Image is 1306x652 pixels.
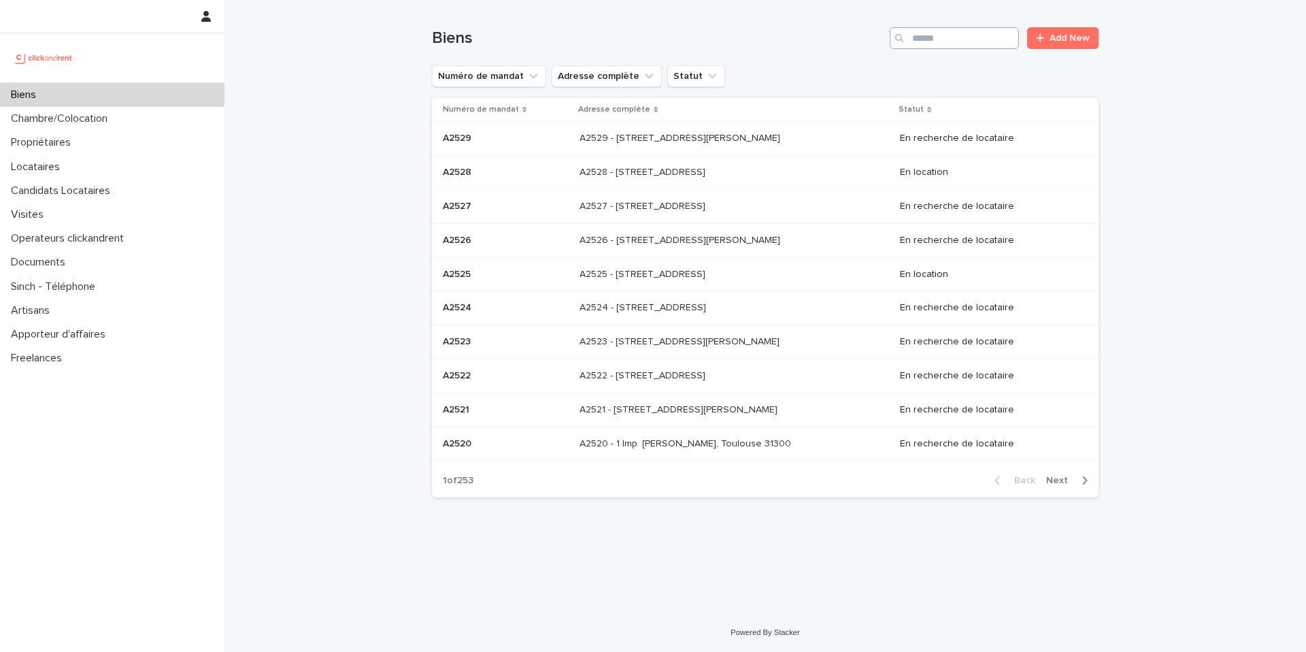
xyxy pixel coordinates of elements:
span: Back [1006,476,1035,485]
p: Operateurs clickandrent [5,232,135,245]
span: Add New [1050,33,1090,43]
p: En recherche de locataire [900,133,1077,144]
p: En recherche de locataire [900,370,1077,382]
p: Propriétaires [5,136,82,149]
tr: A2527A2527 A2527 - [STREET_ADDRESS]A2527 - [STREET_ADDRESS] En recherche de locataire [432,189,1099,223]
p: Candidats Locataires [5,184,121,197]
p: En location [900,269,1077,280]
p: A2529 - 14 rue Honoré de Balzac, Garges-lès-Gonesse 95140 [580,130,783,144]
p: A2522 - [STREET_ADDRESS] [580,368,708,382]
p: A2527 - [STREET_ADDRESS] [580,198,708,212]
p: A2525 [443,266,473,280]
tr: A2520A2520 A2520 - 1 Imp. [PERSON_NAME], Toulouse 31300A2520 - 1 Imp. [PERSON_NAME], Toulouse 313... [432,427,1099,461]
span: Next [1046,476,1076,485]
button: Adresse complète [552,65,662,87]
a: Add New [1027,27,1099,49]
p: A2521 - 44 avenue François Mansart, Maisons-Laffitte 78600 [580,402,780,416]
p: En recherche de locataire [900,336,1077,348]
p: A2522 [443,368,473,382]
p: Visites [5,208,54,221]
p: A2529 [443,130,474,144]
p: En recherche de locataire [900,438,1077,450]
p: A2520 - 1 Imp. [PERSON_NAME], Toulouse 31300 [580,436,794,450]
p: Apporteur d'affaires [5,328,116,341]
tr: A2529A2529 A2529 - [STREET_ADDRESS][PERSON_NAME]A2529 - [STREET_ADDRESS][PERSON_NAME] En recherch... [432,122,1099,156]
p: En recherche de locataire [900,201,1077,212]
a: Powered By Stacker [731,628,799,636]
tr: A2525A2525 A2525 - [STREET_ADDRESS]A2525 - [STREET_ADDRESS] En location [432,257,1099,291]
p: A2523 - 18 quai Alphonse Le Gallo, Boulogne-Billancourt 92100 [580,333,782,348]
h1: Biens [432,29,884,48]
tr: A2528A2528 A2528 - [STREET_ADDRESS]A2528 - [STREET_ADDRESS] En location [432,156,1099,190]
p: A2525 - [STREET_ADDRESS] [580,266,708,280]
button: Back [984,474,1041,487]
p: A2526 - [STREET_ADDRESS][PERSON_NAME] [580,232,783,246]
tr: A2521A2521 A2521 - [STREET_ADDRESS][PERSON_NAME]A2521 - [STREET_ADDRESS][PERSON_NAME] En recherch... [432,393,1099,427]
img: UCB0brd3T0yccxBKYDjQ [11,44,77,71]
p: A2524 [443,299,474,314]
p: Sinch - Téléphone [5,280,106,293]
p: A2528 [443,164,474,178]
button: Numéro de mandat [432,65,546,87]
tr: A2524A2524 A2524 - [STREET_ADDRESS]A2524 - [STREET_ADDRESS] En recherche de locataire [432,291,1099,325]
p: En location [900,167,1077,178]
p: A2521 [443,402,472,416]
p: A2524 - [STREET_ADDRESS] [580,299,709,314]
p: En recherche de locataire [900,235,1077,246]
p: Numéro de mandat [443,102,519,117]
p: En recherche de locataire [900,404,1077,416]
p: A2523 [443,333,473,348]
p: Locataires [5,161,71,174]
tr: A2523A2523 A2523 - [STREET_ADDRESS][PERSON_NAME]A2523 - [STREET_ADDRESS][PERSON_NAME] En recherch... [432,325,1099,359]
p: Biens [5,88,47,101]
p: Statut [899,102,924,117]
p: Adresse complète [578,102,650,117]
p: Artisans [5,304,61,317]
tr: A2522A2522 A2522 - [STREET_ADDRESS]A2522 - [STREET_ADDRESS] En recherche de locataire [432,359,1099,393]
p: A2520 [443,436,474,450]
p: A2528 - [STREET_ADDRESS] [580,164,708,178]
p: Documents [5,256,76,269]
p: A2526 [443,232,474,246]
p: 1 of 253 [432,464,484,498]
button: Statut [667,65,725,87]
p: Chambre/Colocation [5,112,118,125]
tr: A2526A2526 A2526 - [STREET_ADDRESS][PERSON_NAME]A2526 - [STREET_ADDRESS][PERSON_NAME] En recherch... [432,223,1099,257]
p: En recherche de locataire [900,302,1077,314]
input: Search [890,27,1019,49]
p: A2527 [443,198,474,212]
p: Freelances [5,352,73,365]
button: Next [1041,474,1099,487]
